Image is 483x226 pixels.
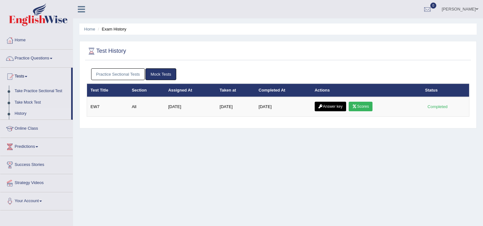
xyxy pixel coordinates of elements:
[0,120,73,136] a: Online Class
[255,97,311,117] td: [DATE]
[128,84,165,97] th: Section
[216,84,255,97] th: Taken at
[91,68,145,80] a: Practice Sectional Tests
[165,97,216,117] td: [DATE]
[84,27,95,31] a: Home
[0,174,73,190] a: Strategy Videos
[216,97,255,117] td: [DATE]
[87,84,128,97] th: Test Title
[0,156,73,172] a: Success Stories
[165,84,216,97] th: Assigned At
[87,97,128,117] td: EW7
[145,68,176,80] a: Mock Tests
[315,102,346,111] a: Answer key
[0,50,73,65] a: Practice Questions
[96,26,126,32] li: Exam History
[12,108,71,120] a: History
[87,46,126,56] h2: Test History
[422,84,469,97] th: Status
[0,192,73,208] a: Your Account
[0,31,73,47] a: Home
[311,84,422,97] th: Actions
[425,103,450,110] div: Completed
[255,84,311,97] th: Completed At
[12,86,71,97] a: Take Practice Sectional Test
[349,102,372,111] a: Scores
[12,97,71,108] a: Take Mock Test
[0,138,73,154] a: Predictions
[128,97,165,117] td: All
[430,3,437,9] span: 0
[0,68,71,84] a: Tests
